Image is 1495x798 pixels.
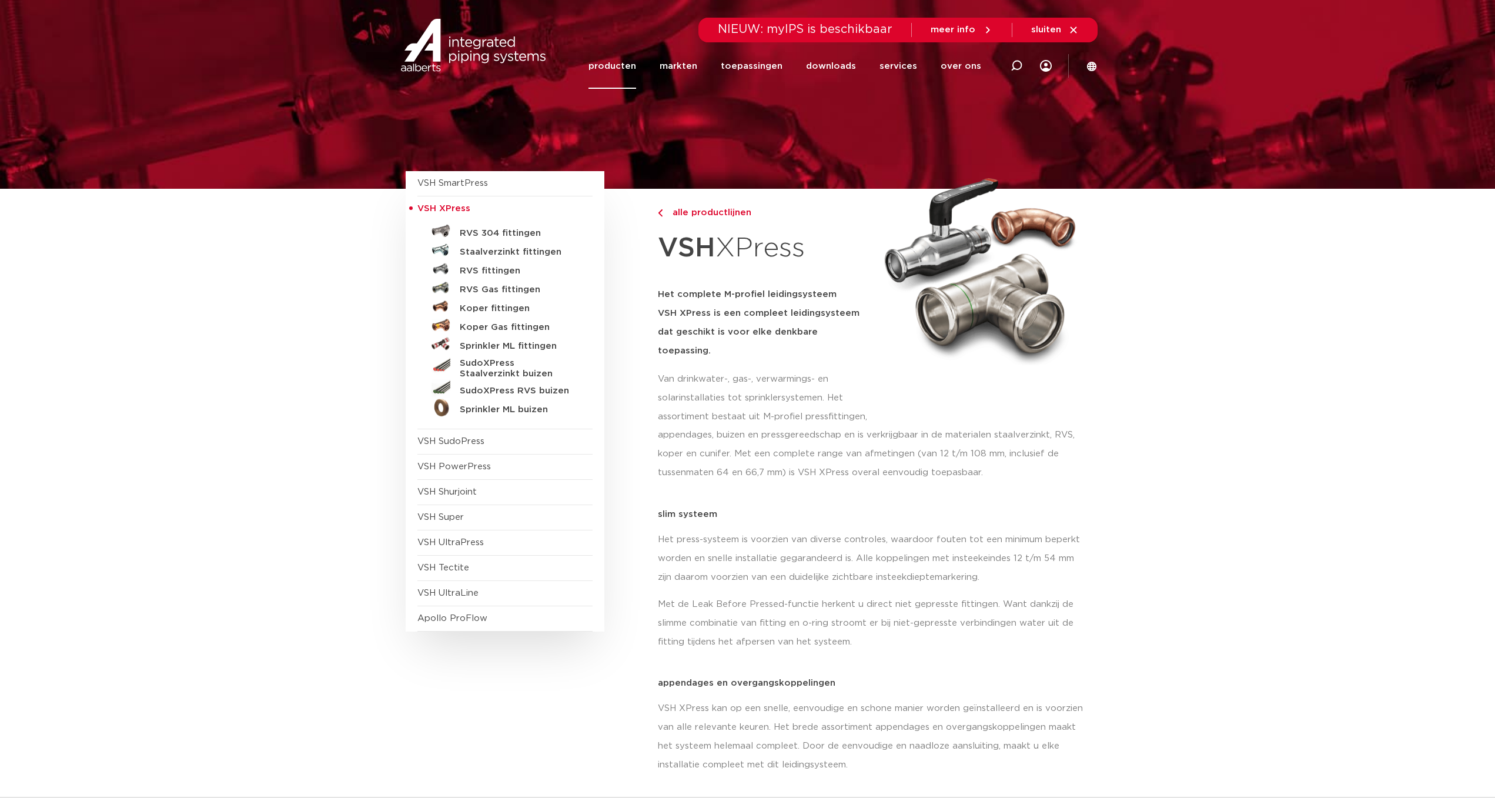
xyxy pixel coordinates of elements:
[931,25,993,35] a: meer info
[417,398,593,417] a: Sprinkler ML buizen
[460,405,576,415] h5: Sprinkler ML buizen
[588,44,981,89] nav: Menu
[417,614,487,623] a: Apollo ProFlow
[658,426,1090,482] p: appendages, buizen en pressgereedschap en is verkrijgbaar in de materialen staalverzinkt, RVS, ko...
[460,266,576,276] h5: RVS fittingen
[806,44,856,89] a: downloads
[1031,25,1061,34] span: sluiten
[460,386,576,396] h5: SudoXPress RVS buizen
[460,285,576,295] h5: RVS Gas fittingen
[588,44,636,89] a: producten
[417,513,464,522] a: VSH Super
[417,278,593,297] a: RVS Gas fittingen
[460,341,576,352] h5: Sprinkler ML fittingen
[658,226,871,271] h1: XPress
[460,358,576,379] h5: SudoXPress Staalverzinkt buizen
[460,247,576,258] h5: Staalverzinkt fittingen
[658,370,871,426] p: Van drinkwater-, gas-, verwarmings- en solarinstallaties tot sprinklersystemen. Het assortiment b...
[941,44,981,89] a: over ons
[460,228,576,239] h5: RVS 304 fittingen
[658,235,715,262] strong: VSH
[417,259,593,278] a: RVS fittingen
[417,179,488,188] a: VSH SmartPress
[658,679,1090,687] p: appendages en overgangskoppelingen
[460,322,576,333] h5: Koper Gas fittingen
[417,204,470,213] span: VSH XPress
[721,44,782,89] a: toepassingen
[658,285,871,360] h5: Het complete M-profiel leidingsysteem VSH XPress is een compleet leidingsysteem dat geschikt is v...
[417,437,484,446] a: VSH SudoPress
[660,44,697,89] a: markten
[658,530,1090,587] p: Het press-systeem is voorzien van diverse controles, waardoor fouten tot een minimum beperkt word...
[460,303,576,314] h5: Koper fittingen
[658,595,1090,652] p: Met de Leak Before Pressed-functie herkent u direct niet gepresste fittingen. Want dankzij de sli...
[417,563,469,572] a: VSH Tectite
[417,297,593,316] a: Koper fittingen
[1031,25,1079,35] a: sluiten
[417,222,593,241] a: RVS 304 fittingen
[417,241,593,259] a: Staalverzinkt fittingen
[879,44,917,89] a: services
[417,353,593,379] a: SudoXPress Staalverzinkt buizen
[417,538,484,547] a: VSH UltraPress
[417,462,491,471] a: VSH PowerPress
[658,206,871,220] a: alle productlijnen
[718,24,892,35] span: NIEUW: myIPS is beschikbaar
[658,510,1090,519] p: slim systeem
[665,208,751,217] span: alle productlijnen
[658,699,1090,774] p: VSH XPress kan op een snelle, eenvoudige en schone manier worden geïnstalleerd en is voorzien van...
[417,335,593,353] a: Sprinkler ML fittingen
[658,209,663,217] img: chevron-right.svg
[417,379,593,398] a: SudoXPress RVS buizen
[417,488,477,496] a: VSH Shurjoint
[417,316,593,335] a: Koper Gas fittingen
[417,589,479,597] a: VSH UltraLine
[931,25,975,34] span: meer info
